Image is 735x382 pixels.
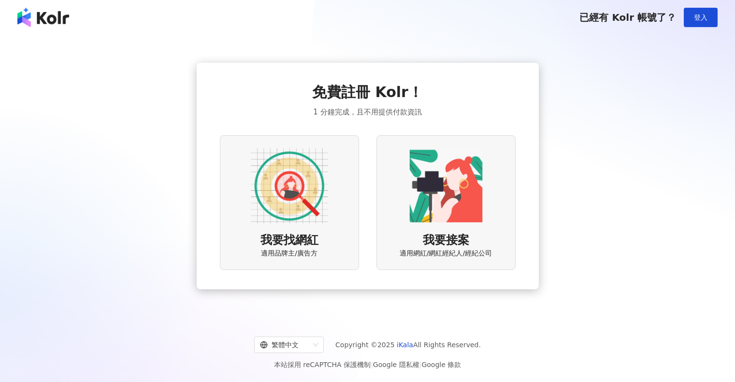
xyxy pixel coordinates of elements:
span: 我要找網紅 [260,232,318,249]
a: Google 隱私權 [373,361,419,368]
span: 1 分鐘完成，且不用提供付款資訊 [313,106,421,118]
a: Google 條款 [421,361,461,368]
a: iKala [397,341,413,349]
div: 繁體中文 [260,337,309,353]
img: logo [17,8,69,27]
img: KOL identity option [407,147,485,225]
span: Copyright © 2025 All Rights Reserved. [335,339,481,351]
span: 我要接案 [423,232,469,249]
span: 本站採用 reCAPTCHA 保護機制 [274,359,461,370]
button: 登入 [684,8,718,27]
img: AD identity option [251,147,328,225]
span: 免費註冊 Kolr！ [312,82,423,102]
span: 適用品牌主/廣告方 [261,249,317,258]
span: 適用網紅/網紅經紀人/經紀公司 [400,249,492,258]
span: 已經有 Kolr 帳號了？ [579,12,676,23]
span: | [419,361,422,368]
span: | [371,361,373,368]
span: 登入 [694,14,707,21]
